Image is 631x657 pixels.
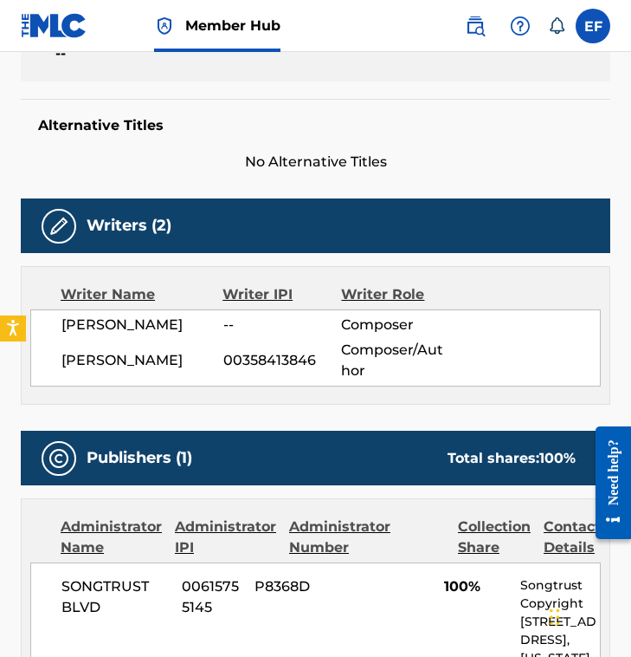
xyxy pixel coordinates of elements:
span: [PERSON_NAME] [61,350,223,371]
span: -- [223,315,342,335]
img: Publishers [48,448,69,469]
p: [STREET_ADDRESS], [520,613,600,649]
div: Collection Share [458,517,531,558]
span: P8368D [254,576,334,597]
img: MLC Logo [21,13,87,38]
span: 00615755145 [182,576,241,618]
div: Administrator Number [289,517,390,558]
img: help [510,16,531,36]
span: 00358413846 [223,350,342,371]
span: -- [55,43,190,64]
iframe: Chat Widget [544,574,631,657]
a: Public Search [458,9,493,43]
img: Top Rightsholder [154,16,175,36]
iframe: Resource Center [583,413,631,553]
div: Total shares: [447,448,576,469]
span: [PERSON_NAME] [61,315,223,335]
span: Member Hub [185,16,280,36]
div: Contact Details [544,517,601,558]
span: 100% [444,576,507,597]
span: SONGTRUST BLVD [61,576,169,618]
div: Administrator IPI [175,517,276,558]
span: No Alternative Titles [21,152,610,172]
div: Writer IPI [222,284,341,305]
p: Songtrust Copyright [520,576,600,613]
h5: Publishers (1) [87,448,192,468]
div: Administrator Name [61,517,162,558]
div: Writer Role [341,284,449,305]
h5: Alternative Titles [38,117,593,134]
div: Notifications [548,17,565,35]
div: Drag [550,591,560,643]
div: Help [503,9,538,43]
img: search [465,16,486,36]
div: User Menu [576,9,610,43]
div: Writer Name [61,284,222,305]
span: 100 % [539,450,576,466]
span: Composer/Author [341,340,448,381]
h5: Writers (2) [87,216,171,236]
img: Writers [48,216,69,237]
span: Composer [341,315,448,335]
